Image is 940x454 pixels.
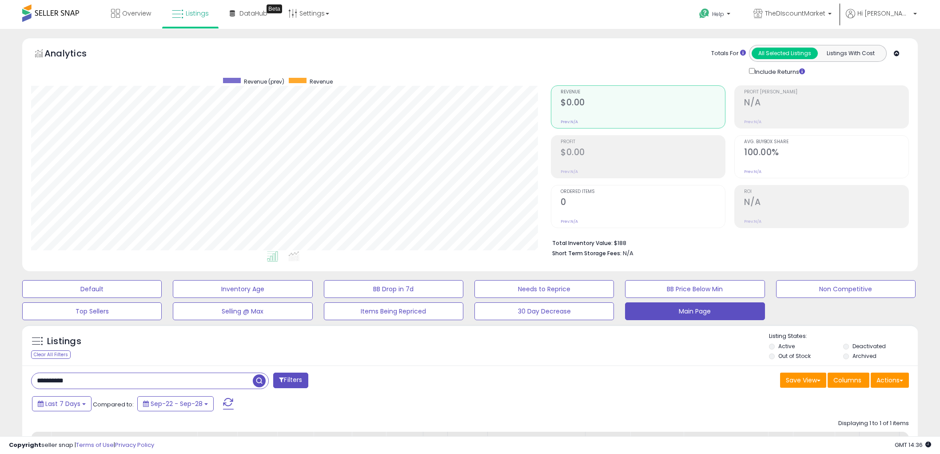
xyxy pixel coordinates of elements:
[32,396,92,411] button: Last 7 Days
[852,352,876,360] label: Archived
[692,1,739,29] a: Help
[769,332,918,341] p: Listing States:
[561,97,725,109] h2: $0.00
[561,197,725,209] h2: 0
[857,9,911,18] span: Hi [PERSON_NAME]
[267,4,282,13] div: Tooltip anchor
[780,373,826,388] button: Save View
[474,302,614,320] button: 30 Day Decrease
[742,66,816,76] div: Include Returns
[744,197,908,209] h2: N/A
[797,435,831,454] div: Fulfillment Cost
[778,342,795,350] label: Active
[744,189,908,194] span: ROI
[863,435,896,454] div: Additional Cost
[744,90,908,95] span: Profit [PERSON_NAME]
[552,237,902,248] li: $188
[201,435,233,454] div: Total Rev.
[241,435,273,454] div: Ordered Items
[552,239,613,247] b: Total Inventory Value:
[186,9,209,18] span: Listings
[115,441,154,449] a: Privacy Policy
[634,435,680,454] div: Current Buybox Price
[846,9,917,29] a: Hi [PERSON_NAME]
[239,9,267,18] span: DataHub
[561,189,725,194] span: Ordered Items
[173,302,312,320] button: Selling @ Max
[9,441,41,449] strong: Copyright
[310,78,333,85] span: Revenue
[561,219,578,224] small: Prev: N/A
[744,147,908,159] h2: 100.00%
[699,8,710,19] i: Get Help
[744,219,761,224] small: Prev: N/A
[151,399,203,408] span: Sep-22 - Sep-28
[765,9,825,18] span: TheDIscountMarket
[55,435,193,445] div: Title
[712,10,724,18] span: Help
[317,435,348,454] div: Fulfillable Quantity
[324,280,463,298] button: BB Drop in 7d
[137,396,214,411] button: Sep-22 - Sep-28
[625,280,765,298] button: BB Price Below Min
[122,9,151,18] span: Overview
[9,441,154,450] div: seller snap | |
[828,373,869,388] button: Columns
[623,249,633,257] span: N/A
[561,169,578,174] small: Prev: N/A
[22,280,162,298] button: Default
[752,48,818,59] button: All Selected Listings
[852,342,886,350] label: Deactivated
[173,280,312,298] button: Inventory Age
[871,373,909,388] button: Actions
[625,302,765,320] button: Main Page
[47,335,81,348] h5: Listings
[93,400,134,409] span: Compared to:
[244,78,284,85] span: Revenue (prev)
[561,90,725,95] span: Revenue
[817,48,884,59] button: Listings With Cost
[552,249,621,257] b: Short Term Storage Fees:
[31,350,71,359] div: Clear All Filters
[45,399,80,408] span: Last 7 Days
[895,441,931,449] span: 2025-10-7 14:36 GMT
[744,119,761,125] small: Prev: N/A
[744,97,908,109] h2: N/A
[561,119,578,125] small: Prev: N/A
[776,280,916,298] button: Non Competitive
[491,435,582,445] div: Cur Sales Rank
[833,376,861,385] span: Columns
[744,169,761,174] small: Prev: N/A
[838,419,909,428] div: Displaying 1 to 1 of 1 items
[22,302,162,320] button: Top Sellers
[273,373,308,388] button: Filters
[687,435,764,445] div: Listed Price
[561,140,725,145] span: Profit
[76,441,114,449] a: Terms of Use
[711,49,746,58] div: Totals For
[561,147,725,159] h2: $0.00
[838,435,856,445] div: Note
[589,435,627,445] div: Repricing
[474,280,614,298] button: Needs to Reprice
[324,302,463,320] button: Items Being Repriced
[44,47,104,62] h5: Analytics
[744,140,908,145] span: Avg. Buybox Share
[772,435,789,445] div: Cost
[778,352,811,360] label: Out of Stock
